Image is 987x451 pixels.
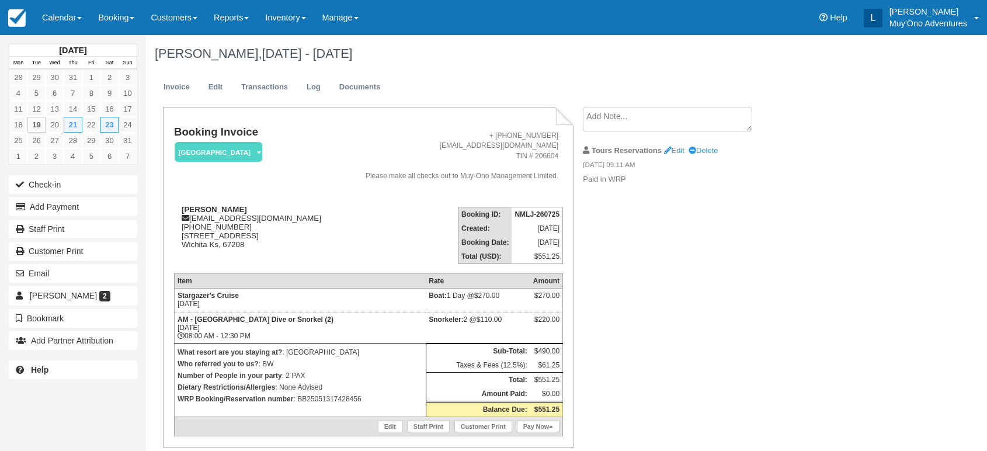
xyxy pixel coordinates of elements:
a: Edit [378,421,402,432]
a: 20 [46,117,64,133]
i: Help [819,13,828,22]
th: Sub-Total: [426,344,530,358]
a: 29 [27,70,46,85]
td: 1 Day @ [426,288,530,312]
span: Help [830,13,847,22]
a: 26 [27,133,46,148]
a: 30 [100,133,119,148]
strong: [DATE] [59,46,86,55]
div: $270.00 [533,292,559,309]
a: 31 [119,133,137,148]
div: $220.00 [533,315,559,333]
a: Customer Print [454,421,512,432]
a: 27 [46,133,64,148]
p: Paid in WRP [583,174,780,185]
th: Wed [46,57,64,70]
div: [EMAIL_ADDRESS][DOMAIN_NAME] [PHONE_NUMBER] [STREET_ADDRESS] Wichita Ks, 67208 [174,205,338,263]
a: 23 [100,117,119,133]
p: : None Advised [178,381,423,393]
a: 16 [100,101,119,117]
th: Fri [82,57,100,70]
a: Transactions [232,76,297,99]
a: 2 [27,148,46,164]
strong: WRP Booking/Reservation number [178,395,293,403]
th: Mon [9,57,27,70]
a: 22 [82,117,100,133]
td: 2 @ [426,312,530,343]
a: Staff Print [9,220,137,238]
td: $551.25 [512,249,562,264]
button: Add Payment [9,197,137,216]
strong: NMLJ-260725 [515,210,559,218]
strong: Tours Reservations [592,146,662,155]
th: Booking Date: [458,235,512,249]
p: : BW [178,358,423,370]
a: Staff Print [407,421,450,432]
address: + [PHONE_NUMBER] [EMAIL_ADDRESS][DOMAIN_NAME] TIN # 206604 Please make all checks out to Muy-Ono ... [343,131,559,181]
strong: Snorkeler [429,315,463,324]
a: 4 [9,85,27,101]
a: 5 [27,85,46,101]
button: Check-in [9,175,137,194]
a: 7 [64,85,82,101]
a: 21 [64,117,82,133]
th: Amount [530,273,563,288]
th: Balance Due: [426,401,530,417]
a: Customer Print [9,242,137,261]
th: Rate [426,273,530,288]
a: 19 [27,117,46,133]
td: [DATE] [174,288,426,312]
strong: Number of People in your party [178,372,282,380]
a: Invoice [155,76,199,99]
a: Pay Now [517,421,559,432]
a: 17 [119,101,137,117]
a: 7 [119,148,137,164]
a: Documents [331,76,390,99]
b: Help [31,365,48,374]
button: Email [9,264,137,283]
td: [DATE] 08:00 AM - 12:30 PM [174,312,426,343]
img: checkfront-main-nav-mini-logo.png [8,9,26,27]
strong: AM - [GEOGRAPHIC_DATA] Dive or Snorkel (2) [178,315,333,324]
th: Sat [100,57,119,70]
th: Item [174,273,426,288]
a: 4 [64,148,82,164]
span: $270.00 [474,292,499,300]
button: Add Partner Attribution [9,331,137,350]
a: 10 [119,85,137,101]
a: 12 [27,101,46,117]
td: [DATE] [512,221,562,235]
p: : BB25051317428456 [178,393,423,405]
a: 3 [46,148,64,164]
td: Taxes & Fees (12.5%): [426,358,530,373]
a: 25 [9,133,27,148]
a: 1 [82,70,100,85]
span: [PERSON_NAME] [30,291,97,300]
a: 8 [82,85,100,101]
a: 13 [46,101,64,117]
a: 24 [119,117,137,133]
button: Bookmark [9,309,137,328]
p: : [GEOGRAPHIC_DATA] [178,346,423,358]
strong: [PERSON_NAME] [182,205,247,214]
a: 28 [9,70,27,85]
a: 30 [46,70,64,85]
a: 14 [64,101,82,117]
a: 31 [64,70,82,85]
th: Total: [426,372,530,387]
th: Booking ID: [458,207,512,221]
th: Total (USD): [458,249,512,264]
th: Thu [64,57,82,70]
span: $110.00 [477,315,502,324]
a: Delete [689,146,718,155]
th: Amount Paid: [426,387,530,402]
p: Muy'Ono Adventures [889,18,967,29]
em: [DATE] 09:11 AM [583,160,780,173]
td: $551.25 [530,372,563,387]
a: Help [9,360,137,379]
span: 2 [99,291,110,301]
a: Edit [200,76,231,99]
a: 9 [100,85,119,101]
strong: Who referred you to us? [178,360,259,368]
a: 28 [64,133,82,148]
